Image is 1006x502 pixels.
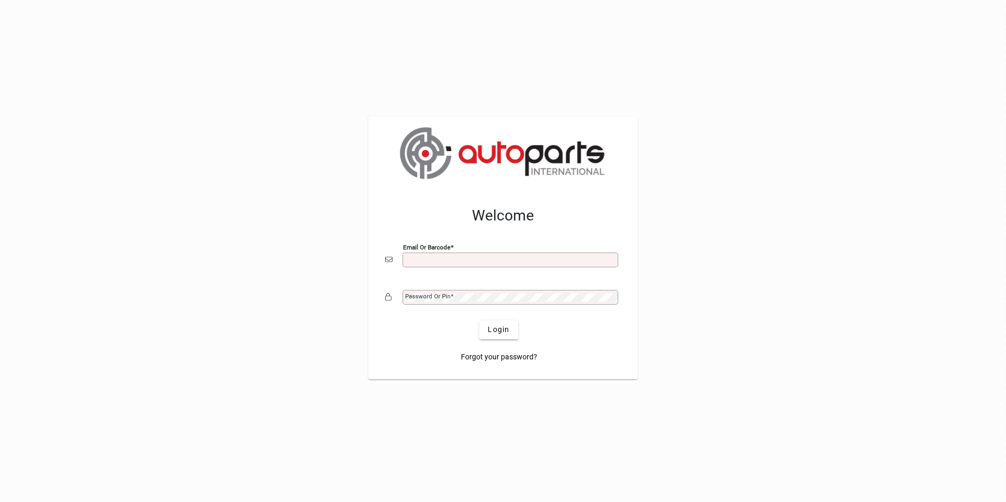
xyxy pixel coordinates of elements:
span: Forgot your password? [461,352,537,363]
mat-label: Password or Pin [405,293,450,300]
button: Login [479,320,518,339]
a: Forgot your password? [457,348,541,367]
span: Login [488,324,509,335]
mat-label: Email or Barcode [403,243,450,250]
h2: Welcome [385,207,621,225]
